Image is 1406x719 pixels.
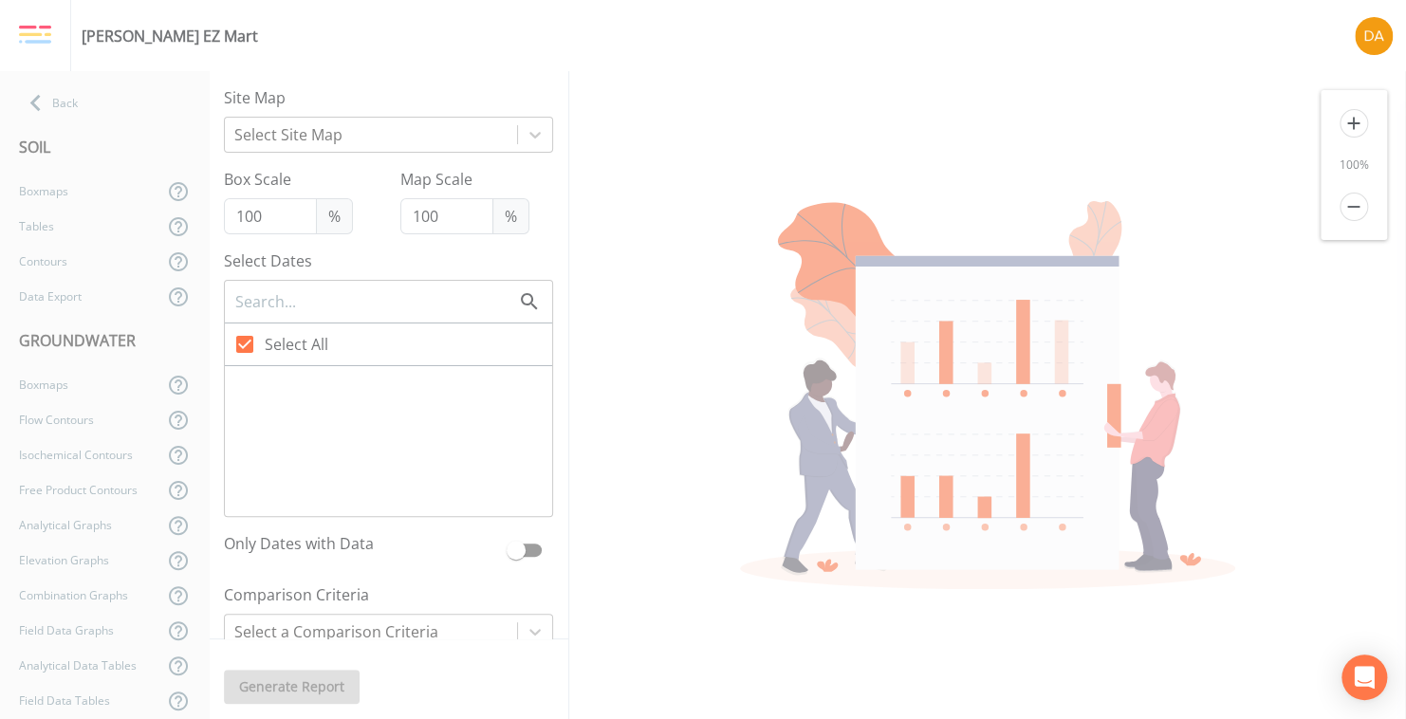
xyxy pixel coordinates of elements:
label: Comparison Criteria [224,583,553,606]
input: Search... [233,289,518,314]
img: e87f1c0e44c1658d59337c30f0e43455 [1355,17,1393,55]
span: % [492,198,529,234]
label: Site Map [224,86,553,109]
i: remove [1340,193,1368,221]
i: add [1340,109,1368,138]
div: 100 % [1321,157,1387,174]
label: Box Scale [224,168,353,191]
div: Open Intercom Messenger [1341,654,1387,700]
img: undraw_report_building_chart-e1PV7-8T.svg [740,201,1234,590]
div: [PERSON_NAME] EZ Mart [82,25,258,47]
label: Select Dates [224,249,553,272]
label: Only Dates with Data [224,532,498,561]
img: logo [19,25,51,46]
span: % [316,198,353,234]
span: Select All [265,333,328,356]
label: Map Scale [400,168,529,191]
